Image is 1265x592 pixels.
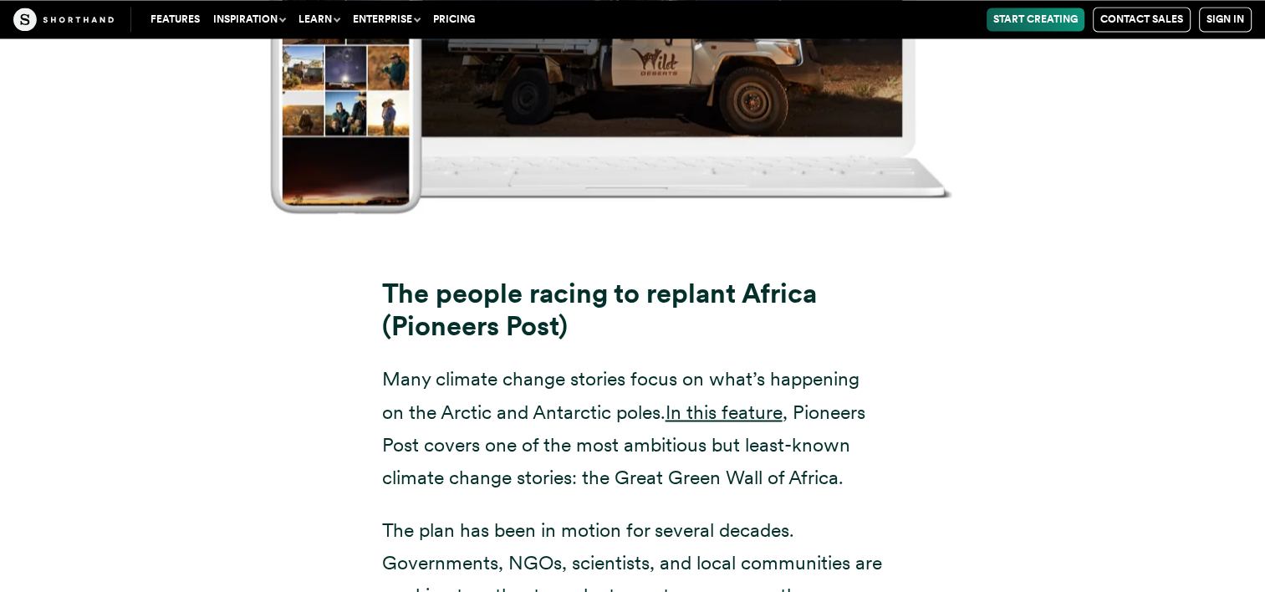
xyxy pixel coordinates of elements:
a: Start Creating [987,8,1084,31]
a: Sign in [1199,7,1252,32]
p: Many climate change stories focus on what’s happening on the Arctic and Antarctic poles. , Pionee... [382,363,884,493]
strong: The people racing to replant Africa (Pioneers Post) [382,277,817,342]
button: Learn [292,8,346,31]
a: Features [144,8,207,31]
button: Enterprise [346,8,426,31]
a: Pricing [426,8,482,31]
a: In this feature [666,400,783,423]
button: Inspiration [207,8,292,31]
img: The Craft [13,8,114,31]
a: Contact Sales [1093,7,1191,32]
